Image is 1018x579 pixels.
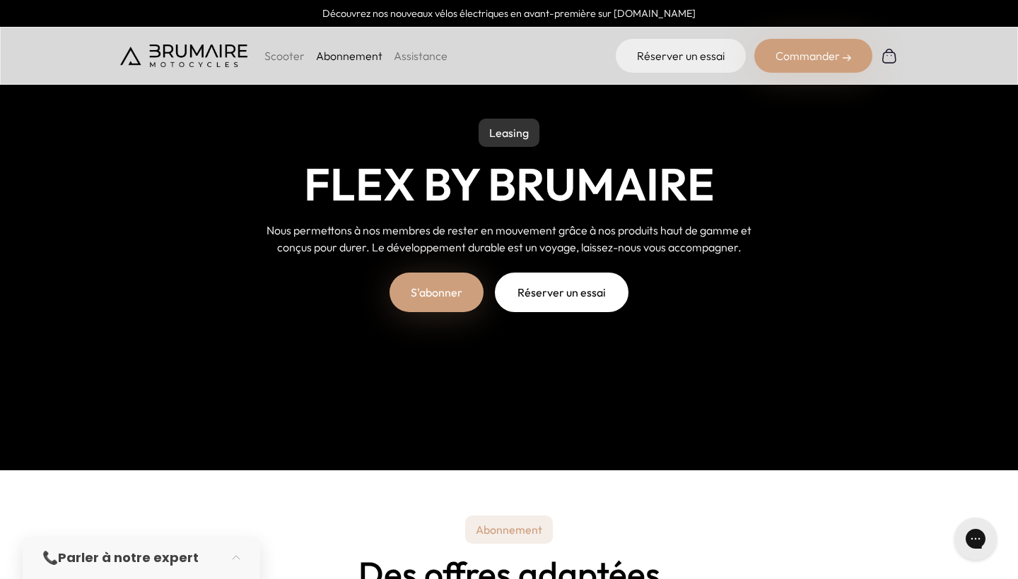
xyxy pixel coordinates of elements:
a: Abonnement [316,49,382,63]
p: Scooter [264,47,305,64]
img: Brumaire Motocycles [120,44,247,67]
a: S'abonner [390,273,484,312]
p: Leasing [479,119,539,147]
img: Panier [881,47,898,64]
p: Abonnement [465,515,553,544]
img: right-arrow-2.png [843,54,851,62]
a: Réserver un essai [495,273,628,312]
div: Commander [754,39,872,73]
a: Assistance [394,49,447,63]
iframe: Gorgias live chat messenger [947,513,1004,565]
h1: Flex by Brumaire [304,158,715,210]
a: Réserver un essai [616,39,746,73]
span: Nous permettons à nos membres de rester en mouvement grâce à nos produits haut de gamme et conçus... [267,223,751,254]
